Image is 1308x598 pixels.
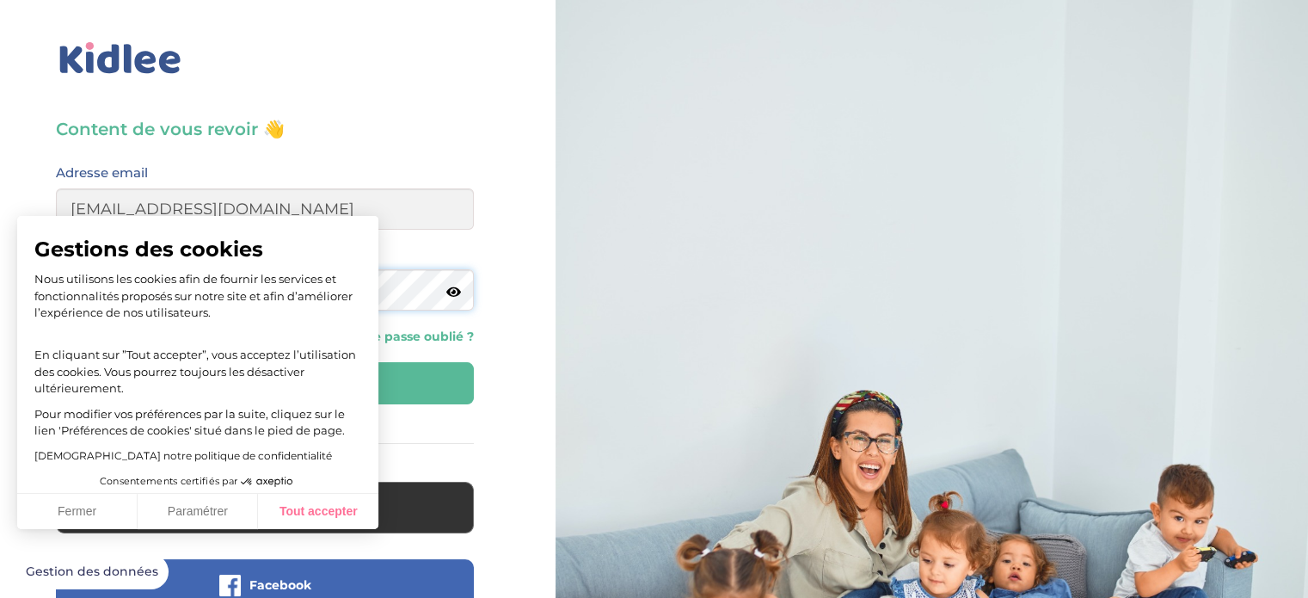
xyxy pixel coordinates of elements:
[26,564,158,580] span: Gestion des données
[34,330,361,398] p: En cliquant sur ”Tout accepter”, vous acceptez l’utilisation des cookies. Vous pourrez toujours l...
[56,162,148,184] label: Adresse email
[91,471,304,493] button: Consentements certifiés par
[258,494,378,530] button: Tout accepter
[100,477,237,486] span: Consentements certifiés par
[34,237,361,262] span: Gestions des cookies
[241,456,292,508] svg: Axeptio
[138,494,258,530] button: Paramétrer
[17,494,138,530] button: Fermer
[56,39,185,78] img: logo_kidlee_bleu
[34,449,332,462] a: [DEMOGRAPHIC_DATA] notre politique de confidentialité
[249,576,311,594] span: Facebook
[56,188,474,230] input: Email
[219,575,241,596] img: facebook.png
[56,117,474,141] h3: Content de vous revoir 👋
[15,554,169,590] button: Fermer le widget sans consentement
[34,271,361,322] p: Nous utilisons les cookies afin de fournir les services et fonctionnalités proposés sur notre sit...
[34,406,361,440] p: Pour modifier vos préférences par la suite, cliquez sur le lien 'Préférences de cookies' situé da...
